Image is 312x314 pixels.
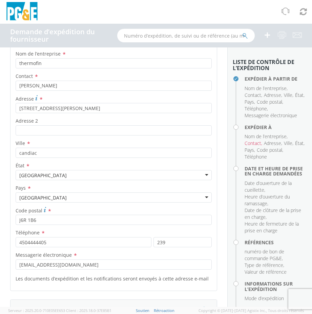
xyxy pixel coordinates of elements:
input: Poste. [153,237,212,247]
span: Heure de fermeture de la prise en charge [245,221,299,234]
font: , [295,140,305,146]
font: , [295,92,305,98]
font: , [245,193,290,207]
span: Ville [284,92,292,98]
span: État [295,92,304,98]
strong: Liste de contrôle de l’expédition [233,58,294,72]
font: , [284,140,293,146]
span: Adresse [264,140,281,146]
span: Code postal [257,99,282,105]
font: , [257,147,283,153]
span: Contact [245,140,261,146]
label: Shipment documents and notifications will be sent to this email [16,274,210,282]
h4: Date et heure de prise en charge demandées [245,166,307,176]
span: Zip Code [16,207,42,214]
h4: Demande d’expédition du fournisseur [10,28,110,43]
span: Téléphone [245,105,267,112]
span: Type de référence [245,262,283,268]
h4: Références [245,240,307,245]
span: Contact [16,73,33,79]
span: Date d’ouverture de la cueillette [245,180,292,193]
font: , [245,133,288,140]
span: Email [16,252,72,258]
font: , [245,207,301,220]
span: Contact [245,92,261,98]
span: Code postal [257,147,282,153]
span: Heure d’ouverture du ramassage [245,193,290,207]
span: Adresse [264,92,281,98]
span: Téléphone [245,153,267,160]
span: State [16,162,24,169]
span: Valeur de référence [245,269,287,275]
span: Pays [245,99,254,105]
font: , [245,99,255,105]
span: Country [16,185,26,191]
font: , [245,180,292,193]
font: , [245,140,262,146]
font: , [245,92,262,98]
font: , [264,140,282,146]
font: , [245,262,284,268]
span: Copyright © [DATE]-[DATE] Agistix Inc., Tous droits réservés [199,308,304,313]
font: , [245,147,255,153]
span: Ville [284,140,292,146]
span: Mode d’expédition [245,295,284,301]
font: Serveur : 2025.20.0-710E05EE653 [8,308,65,313]
font: , [257,99,283,105]
span: City [16,140,25,146]
input: Numéro d’expédition, de suivi ou de référence (au moins 4 caractères) [117,29,255,42]
font: Client : 2025.18.0-37E85B1 [66,308,111,313]
font: , [245,105,268,112]
span: État [295,140,304,146]
font: Les documents d’expédition et les notifications seront envoyés à cette adresse e-mail [16,275,209,282]
span: Nom de l’entreprise [245,85,287,91]
div: [GEOGRAPHIC_DATA] [19,172,67,179]
span: Pays [245,147,254,153]
font: , [284,92,293,98]
span: Address [16,96,34,102]
font: , [245,85,288,91]
span: Phone [16,230,40,236]
a: Rétroaction [154,308,174,313]
font: , [245,248,284,261]
h3: Emplacement d’expédition [17,307,99,313]
span: numéro de bon de commande PG&E [245,248,284,261]
span: Nom de l’entreprise [245,133,287,140]
span: Messagerie électronique [245,112,297,119]
img: pge-logo-06675f144f4cfa6a6814.png [5,2,39,22]
span: Address 2 [16,118,38,124]
font: , [264,92,282,98]
h4: Expédier à [245,125,307,130]
h4: Expédier à partir de [245,76,307,81]
h4: Informations sur l’expédition [245,281,307,292]
div: [GEOGRAPHIC_DATA] [19,194,67,201]
span: Date de clôture de la prise en charge [245,207,301,220]
a: Soutien [136,308,149,313]
span: Company Name [16,50,61,57]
